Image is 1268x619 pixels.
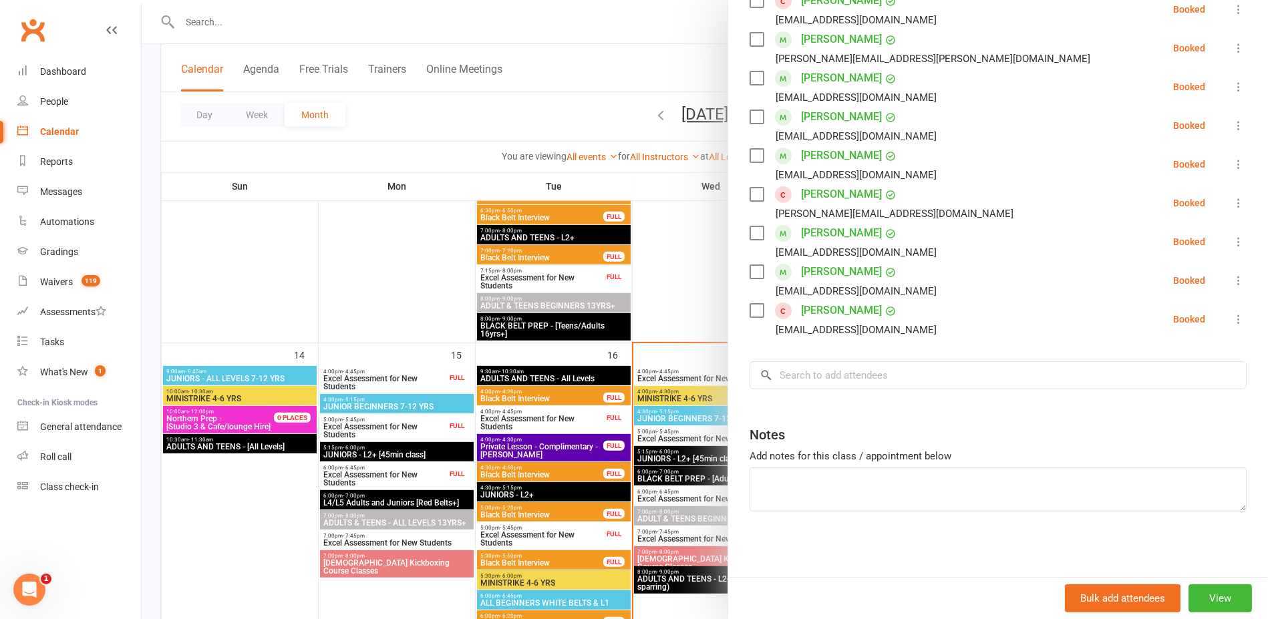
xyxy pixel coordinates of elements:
[95,365,106,377] span: 1
[17,117,141,147] a: Calendar
[776,166,937,184] div: [EMAIL_ADDRESS][DOMAIN_NAME]
[1188,584,1252,612] button: View
[801,184,882,205] a: [PERSON_NAME]
[17,297,141,327] a: Assessments
[776,282,937,300] div: [EMAIL_ADDRESS][DOMAIN_NAME]
[1173,276,1205,285] div: Booked
[801,261,882,282] a: [PERSON_NAME]
[40,306,106,317] div: Assessments
[801,222,882,244] a: [PERSON_NAME]
[82,275,100,286] span: 119
[776,244,937,261] div: [EMAIL_ADDRESS][DOMAIN_NAME]
[17,267,141,297] a: Waivers 119
[801,106,882,128] a: [PERSON_NAME]
[750,361,1247,389] input: Search to add attendees
[1173,43,1205,53] div: Booked
[17,237,141,267] a: Gradings
[40,337,64,347] div: Tasks
[776,205,1013,222] div: [PERSON_NAME][EMAIL_ADDRESS][DOMAIN_NAME]
[17,412,141,442] a: General attendance kiosk mode
[40,96,68,107] div: People
[1173,121,1205,130] div: Booked
[1173,5,1205,14] div: Booked
[40,421,122,432] div: General attendance
[1173,160,1205,169] div: Booked
[17,177,141,207] a: Messages
[40,246,78,257] div: Gradings
[801,67,882,89] a: [PERSON_NAME]
[40,126,79,137] div: Calendar
[13,574,45,606] iframe: Intercom live chat
[750,425,785,444] div: Notes
[1173,82,1205,91] div: Booked
[40,451,71,462] div: Roll call
[40,216,94,227] div: Automations
[1065,584,1180,612] button: Bulk add attendees
[17,357,141,387] a: What's New1
[41,574,51,584] span: 1
[40,276,73,287] div: Waivers
[17,147,141,177] a: Reports
[776,321,937,339] div: [EMAIL_ADDRESS][DOMAIN_NAME]
[40,367,88,377] div: What's New
[776,89,937,106] div: [EMAIL_ADDRESS][DOMAIN_NAME]
[750,448,1247,464] div: Add notes for this class / appointment below
[40,481,99,492] div: Class check-in
[17,472,141,502] a: Class kiosk mode
[16,13,49,47] a: Clubworx
[1173,237,1205,246] div: Booked
[776,50,1090,67] div: [PERSON_NAME][EMAIL_ADDRESS][PERSON_NAME][DOMAIN_NAME]
[17,327,141,357] a: Tasks
[801,145,882,166] a: [PERSON_NAME]
[17,207,141,237] a: Automations
[40,186,82,197] div: Messages
[17,87,141,117] a: People
[40,66,86,77] div: Dashboard
[801,300,882,321] a: [PERSON_NAME]
[801,29,882,50] a: [PERSON_NAME]
[17,57,141,87] a: Dashboard
[1173,198,1205,208] div: Booked
[776,11,937,29] div: [EMAIL_ADDRESS][DOMAIN_NAME]
[1173,315,1205,324] div: Booked
[40,156,73,167] div: Reports
[776,128,937,145] div: [EMAIL_ADDRESS][DOMAIN_NAME]
[17,442,141,472] a: Roll call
